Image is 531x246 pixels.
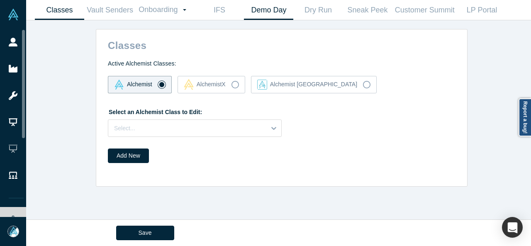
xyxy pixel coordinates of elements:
img: alchemistx Vault Logo [184,79,194,90]
button: Add New [108,149,149,163]
h2: Classes [99,35,467,51]
h4: Active Alchemist Classes: [108,60,455,67]
a: Classes [35,0,84,20]
a: Customer Summit [392,0,457,20]
a: Demo Day [244,0,293,20]
div: AlchemistX [184,79,226,90]
a: LP Portal [457,0,507,20]
a: Sneak Peek [343,0,392,20]
a: Report a bug! [519,98,531,136]
label: Select an Alchemist Class to Edit: [108,105,202,117]
a: IFS [195,0,244,20]
img: alchemist Vault Logo [114,80,124,90]
img: Alchemist Vault Logo [7,9,19,20]
div: Alchemist [114,80,152,90]
a: Onboarding [136,0,195,19]
img: Mia Scott's Account [7,226,19,237]
div: Alchemist [GEOGRAPHIC_DATA] [257,80,357,90]
a: Dry Run [293,0,343,20]
img: alchemist_aj Vault Logo [257,80,267,90]
a: Vault Senders [84,0,136,20]
button: Save [116,226,174,240]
